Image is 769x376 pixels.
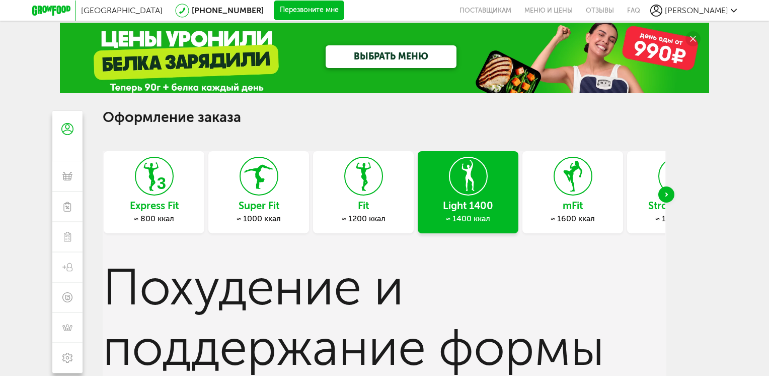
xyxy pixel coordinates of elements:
div: ≈ 1400 ккал [418,214,518,224]
h3: Express Fit [104,200,204,211]
div: ≈ 1600 ккал [522,214,623,224]
h3: Strong 1800 [627,200,728,211]
div: ≈ 800 ккал [104,214,204,224]
button: Перезвоните мне [274,1,344,21]
span: [GEOGRAPHIC_DATA] [81,6,163,15]
h1: Оформление заказа [103,111,666,124]
h3: Light 1400 [418,200,518,211]
h3: Super Fit [208,200,309,211]
div: Next slide [658,186,674,203]
a: [PHONE_NUMBER] [192,6,264,15]
div: ≈ 1200 ккал [313,214,414,224]
span: [PERSON_NAME] [665,6,728,15]
div: ≈ 1000 ккал [208,214,309,224]
h3: Fit [313,200,414,211]
div: ≈ 1800 ккал [627,214,728,224]
h3: mFit [522,200,623,211]
a: ВЫБРАТЬ МЕНЮ [326,45,456,68]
